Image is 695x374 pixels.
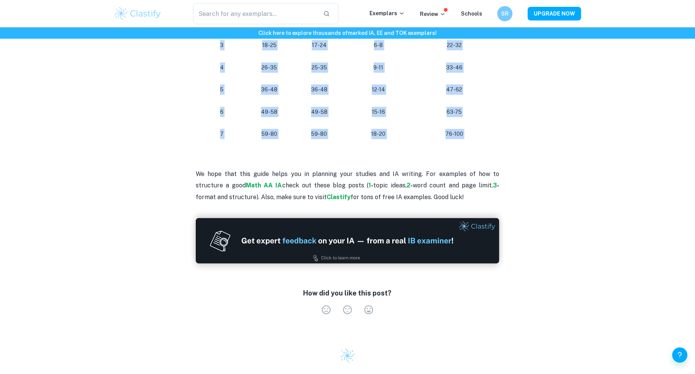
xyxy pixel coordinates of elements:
[300,40,338,50] p: 17-24
[300,85,338,95] p: 36-48
[2,29,693,37] h6: Click here to explore thousands of marked IA, EE and TOK exemplars !
[251,85,288,95] p: 36-48
[418,129,490,139] p: 76-100
[528,7,581,20] button: UPGRADE NOW
[420,10,446,18] p: Review
[246,182,282,189] a: Math AA IA
[371,182,373,189] strong: -
[418,107,490,117] p: 63-75
[114,6,162,21] img: Clastify logo
[418,40,490,50] p: 22-32
[461,11,482,17] a: Schools
[497,182,499,189] strong: -
[327,193,351,201] a: Clastify
[205,129,239,139] p: 7
[351,85,406,95] p: 12-14
[351,40,406,50] p: 6-8
[351,129,406,139] p: 18-20
[196,168,499,203] p: We hope that this guide helps you in planning your studies and IA writing. For examples of how to...
[351,107,406,117] p: 15-16
[368,182,371,189] a: 1
[672,347,687,363] button: Help and Feedback
[300,63,338,73] p: 25-35
[501,9,509,18] h6: SR
[196,218,499,264] img: Ad
[251,107,288,117] p: 49-58
[300,129,338,139] p: 59-80
[205,107,239,117] p: 6
[251,129,288,139] p: 59-80
[340,348,355,363] img: Clastify logo
[418,85,490,95] p: 47-62
[410,182,413,189] strong: -
[370,9,405,17] p: Exemplars
[193,3,317,24] input: Search for any exemplars...
[300,107,338,117] p: 49-58
[407,182,410,189] a: 2
[303,288,392,299] h6: How did you like this post?
[205,40,239,50] p: 3
[205,85,239,95] p: 5
[418,63,490,73] p: 33-46
[251,40,288,50] p: 18-25
[251,63,288,73] p: 26-35
[205,63,239,73] p: 4
[493,182,497,189] a: 3
[351,63,406,73] p: 9-11
[497,6,513,21] button: SR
